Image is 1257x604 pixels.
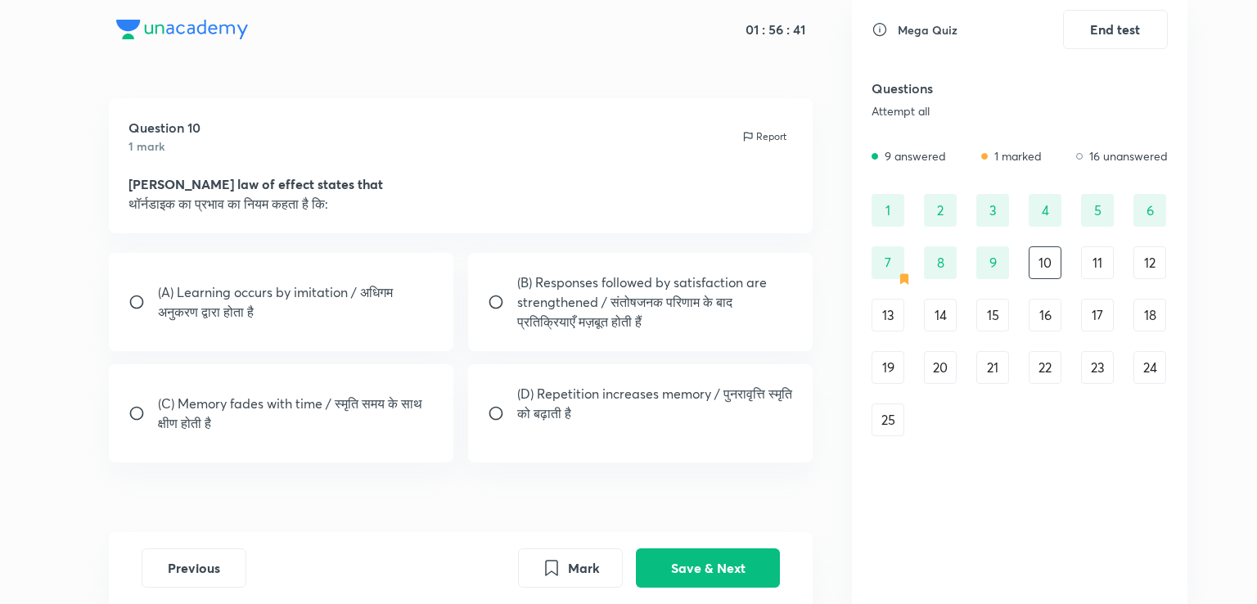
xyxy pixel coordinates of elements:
[924,299,957,331] div: 14
[872,105,1079,118] div: Attempt all
[1029,246,1061,279] div: 10
[1029,194,1061,227] div: 4
[1029,299,1061,331] div: 16
[924,246,957,279] div: 8
[128,194,794,214] p: थॉर्नडाइक का प्रभाव का नियम कहता है कि:
[872,351,904,384] div: 19
[976,351,1009,384] div: 21
[924,194,957,227] div: 2
[756,129,786,144] p: Report
[872,79,1079,98] h5: Questions
[128,137,200,155] h6: 1 mark
[976,194,1009,227] div: 3
[872,194,904,227] div: 1
[158,394,435,433] p: (C) Memory fades with time / स्मृति समय के साथ क्षीण होती है
[746,21,765,38] h5: 01 :
[790,21,805,38] h5: 41
[128,118,200,137] h5: Question 10
[1133,351,1166,384] div: 24
[765,21,790,38] h5: 56 :
[885,147,946,165] p: 9 answered
[1063,10,1168,49] button: End test
[994,147,1042,165] p: 1 marked
[517,384,794,423] p: (D) Repetition increases memory / पुनरावृत्ति स्मृति को बढ़ाती है
[158,282,435,322] p: (A) Learning occurs by imitation / अधिगम अनुकरण द्वारा होता है
[741,130,755,143] img: report icon
[1133,194,1166,227] div: 6
[1029,351,1061,384] div: 22
[128,175,383,192] strong: [PERSON_NAME] law of effect states that
[898,21,957,38] h6: Mega Quiz
[872,403,904,436] div: 25
[1133,246,1166,279] div: 12
[872,246,904,279] div: 7
[1081,246,1114,279] div: 11
[872,299,904,331] div: 13
[1081,194,1114,227] div: 5
[976,246,1009,279] div: 9
[636,548,780,588] button: Save & Next
[1081,299,1114,331] div: 17
[1089,147,1168,165] p: 16 unanswered
[1081,351,1114,384] div: 23
[517,273,794,331] p: (B) Responses followed by satisfaction are strengthened / संतोषजनक परिणाम के बाद प्रतिक्रियाएँ मज...
[518,548,623,588] button: Mark
[924,351,957,384] div: 20
[976,299,1009,331] div: 15
[1133,299,1166,331] div: 18
[142,548,246,588] button: Previous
